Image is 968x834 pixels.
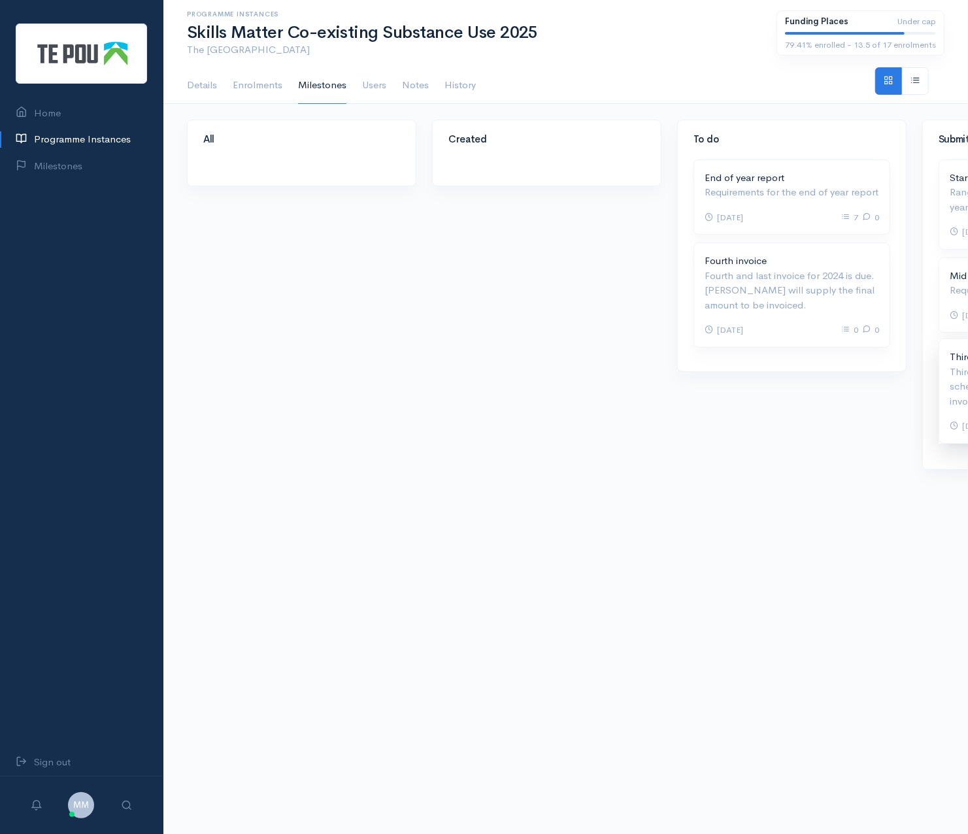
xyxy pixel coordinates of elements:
a: Notes [402,67,429,104]
p: 7 0 [841,210,879,224]
p: 0 0 [841,323,879,337]
p: The [GEOGRAPHIC_DATA] [187,42,761,58]
h6: Programme Instances [187,10,761,18]
h4: Created [448,134,645,145]
a: Details [187,67,217,104]
p: Fourth invoice [705,254,879,269]
p: End of year report [705,171,879,186]
b: Funding Places [785,16,848,27]
p: [DATE] [705,210,743,224]
p: Fourth and last invoice for 2024 is due. [PERSON_NAME] will supply the final amount to be invoiced. [705,269,879,313]
a: Users [362,67,386,104]
a: History [444,67,476,104]
p: Requirements for the end of year report [705,185,879,200]
h4: To do [693,134,890,145]
h1: Skills Matter Co-existing Substance Use 2025 [187,24,761,42]
p: [DATE] [705,323,743,337]
div: 79.41% enrolled - 13.5 of 17 enrolments [785,39,936,52]
a: MM [68,798,94,810]
span: MM [68,792,94,818]
img: Te Pou [16,24,147,84]
a: Enrolments [233,67,282,104]
h4: All [203,134,400,145]
a: Milestones [298,67,346,104]
span: Under cap [897,15,936,28]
